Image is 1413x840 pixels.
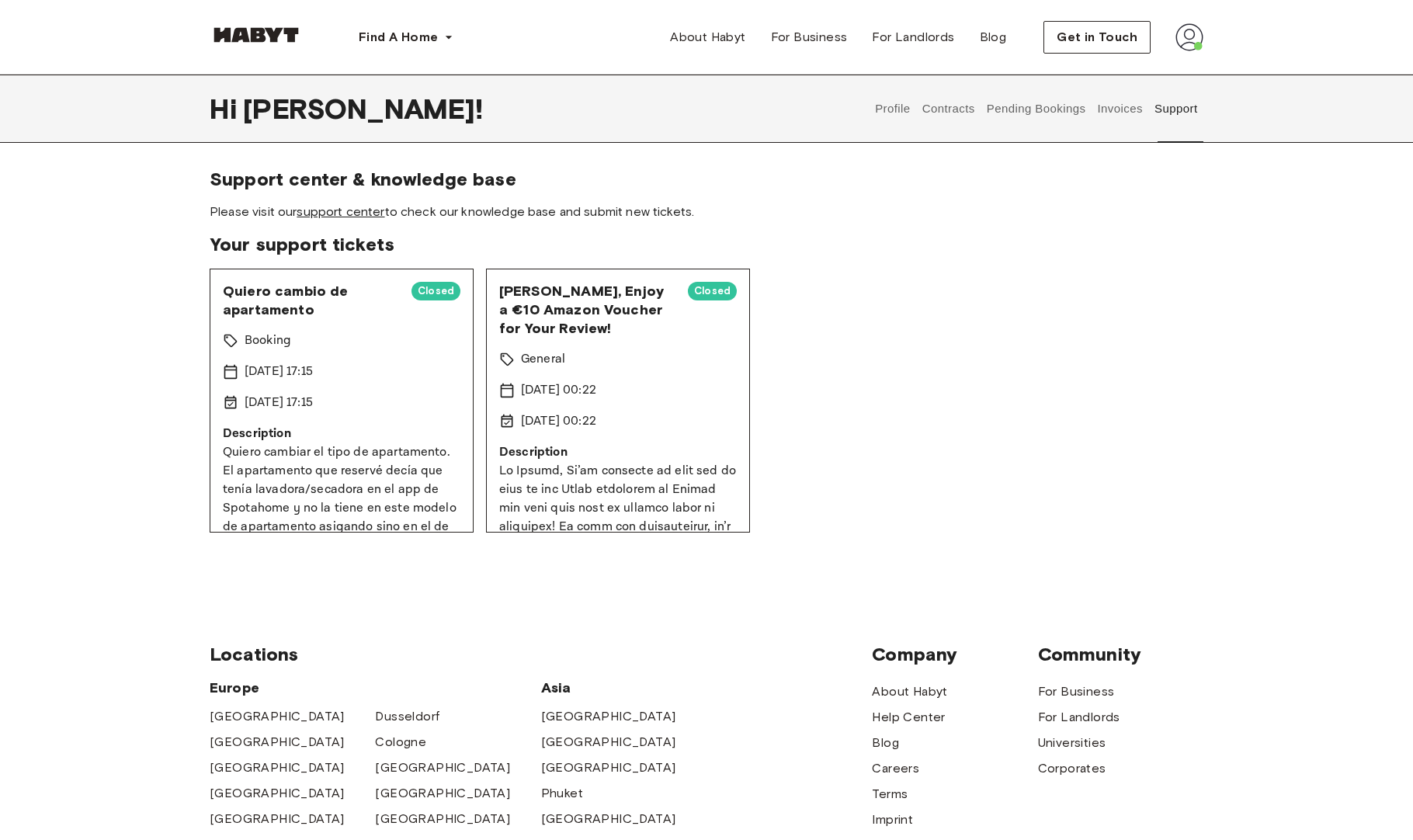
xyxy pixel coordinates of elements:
span: Company [872,643,1037,666]
span: Your support tickets [210,233,1203,256]
p: [DATE] 00:22 [521,381,596,400]
a: [GEOGRAPHIC_DATA] [210,707,345,726]
img: avatar [1175,23,1203,51]
a: support center [297,204,384,219]
a: Dusseldorf [375,707,439,726]
a: [GEOGRAPHIC_DATA] [210,810,345,828]
a: About Habyt [872,682,947,701]
p: [DATE] 17:15 [245,394,313,412]
a: [GEOGRAPHIC_DATA] [375,810,510,828]
a: [GEOGRAPHIC_DATA] [375,758,510,777]
span: Quiero cambio de apartamento [223,282,399,319]
a: [GEOGRAPHIC_DATA] [541,758,676,777]
span: Closed [688,283,737,299]
a: [GEOGRAPHIC_DATA] [541,707,676,726]
span: For Landlords [872,28,954,47]
p: General [521,350,565,369]
a: Corporates [1038,759,1106,778]
span: Europe [210,679,541,697]
button: Find A Home [346,22,466,53]
span: Support center & knowledge base [210,168,1203,191]
p: Description [499,443,737,462]
span: For Business [771,28,848,47]
img: Habyt [210,27,303,43]
a: [GEOGRAPHIC_DATA] [210,784,345,803]
a: [GEOGRAPHIC_DATA] [210,733,345,751]
span: Closed [411,283,460,299]
a: Terms [872,785,908,804]
button: Profile [873,75,913,143]
span: Community [1038,643,1203,666]
a: For Landlords [859,22,967,53]
span: Please visit our to check our knowledge base and submit new tickets. [210,203,1203,220]
button: Invoices [1095,75,1144,143]
span: Asia [541,679,706,697]
span: [PERSON_NAME], Enjoy a €10 Amazon Voucher for Your Review! [499,282,675,338]
span: Find A Home [359,28,438,47]
a: Universities [1038,734,1106,752]
a: [GEOGRAPHIC_DATA] [541,733,676,751]
a: For Landlords [1038,708,1120,727]
button: Pending Bookings [984,75,1088,143]
span: Blog [980,28,1007,47]
p: [DATE] 00:22 [521,412,596,431]
span: Locations [210,643,872,666]
a: Cologne [375,733,426,751]
a: Blog [967,22,1019,53]
p: Booking [245,331,291,350]
a: Phuket [541,784,583,803]
button: Get in Touch [1043,21,1151,54]
a: [GEOGRAPHIC_DATA] [375,784,510,803]
a: Imprint [872,810,913,829]
p: Description [223,425,460,443]
button: Support [1152,75,1199,143]
p: [DATE] 17:15 [245,363,313,381]
a: For Business [1038,682,1115,701]
span: About Habyt [670,28,745,47]
a: For Business [759,22,860,53]
a: [GEOGRAPHIC_DATA] [541,810,676,828]
a: About Habyt [658,22,758,53]
p: Quiero cambiar el tipo de apartamento. El apartamento que reservé decía que tenía lavadora/secado... [223,443,460,648]
div: user profile tabs [870,75,1203,143]
button: Contracts [920,75,977,143]
a: Blog [872,734,899,752]
a: Careers [872,759,919,778]
span: Get in Touch [1057,28,1137,47]
a: [GEOGRAPHIC_DATA] [210,758,345,777]
span: [PERSON_NAME] ! [243,92,483,125]
a: Help Center [872,708,945,727]
span: Hi [210,92,243,125]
